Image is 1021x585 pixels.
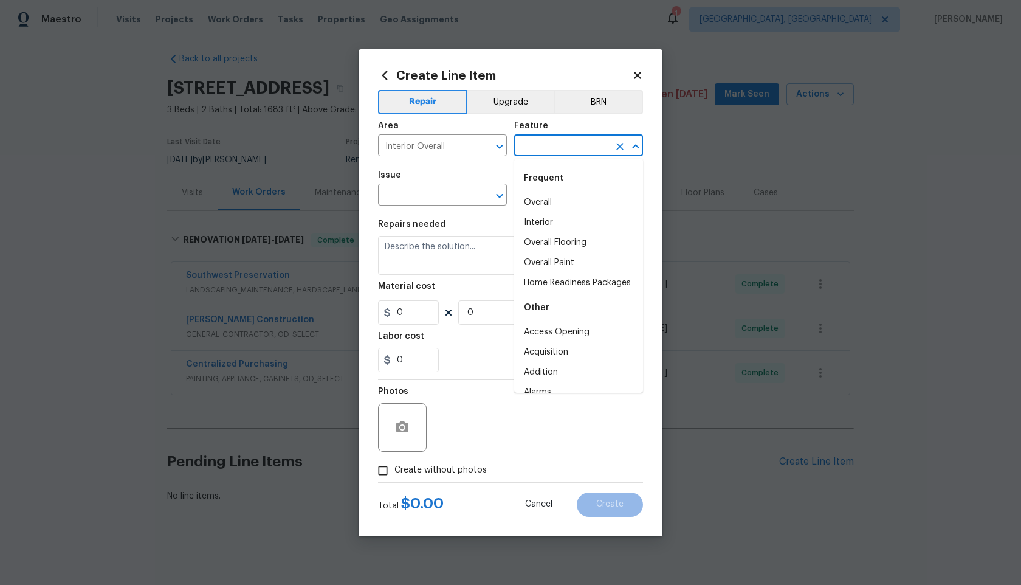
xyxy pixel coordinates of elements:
li: Home Readiness Packages [514,273,643,293]
h5: Labor cost [378,332,424,341]
li: Overall Flooring [514,233,643,253]
button: Create [577,493,643,517]
span: Create [596,500,624,509]
button: Repair [378,90,467,114]
h2: Create Line Item [378,69,632,82]
li: Alarms [514,382,643,403]
h5: Repairs needed [378,220,445,229]
button: Open [491,187,508,204]
div: Total [378,497,444,512]
span: Create without photos [394,464,487,477]
button: Close [627,138,644,155]
li: Access Opening [514,322,643,342]
button: Clear [611,138,628,155]
li: Interior [514,213,643,233]
li: Overall [514,193,643,213]
span: Cancel [525,500,552,509]
button: Cancel [506,493,572,517]
li: Addition [514,362,643,382]
div: Other [514,293,643,322]
li: Overall Paint [514,253,643,273]
button: Open [491,138,508,155]
button: Upgrade [467,90,554,114]
h5: Issue [378,171,401,179]
button: BRN [554,90,643,114]
h5: Photos [378,387,408,396]
h5: Feature [514,122,548,130]
h5: Material cost [378,282,435,291]
h5: Area [378,122,399,130]
span: $ 0.00 [401,496,444,511]
li: Acquisition [514,342,643,362]
div: Frequent [514,164,643,193]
